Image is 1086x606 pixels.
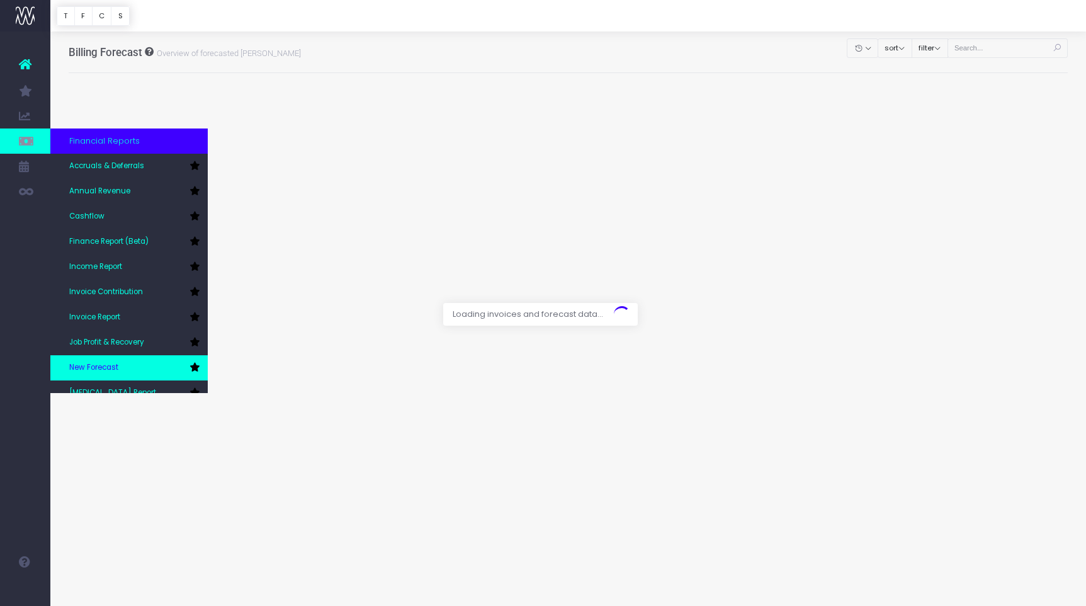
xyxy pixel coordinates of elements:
span: Annual Revenue [69,186,130,197]
span: Job Profit & Recovery [69,337,144,348]
span: Income Report [69,261,122,273]
span: Cashflow [69,211,105,222]
button: F [74,6,93,26]
a: [MEDICAL_DATA] Report [50,380,208,406]
span: Finance Report (Beta) [69,236,149,248]
button: C [92,6,112,26]
span: Loading invoices and forecast data... [443,303,613,326]
span: Accruals & Deferrals [69,161,144,172]
img: images/default_profile_image.png [16,581,35,600]
button: S [111,6,130,26]
a: Finance Report (Beta) [50,229,208,254]
a: Income Report [50,254,208,280]
a: Cashflow [50,204,208,229]
span: Invoice Contribution [69,287,143,298]
a: Invoice Contribution [50,280,208,305]
span: Invoice Report [69,312,120,323]
div: Vertical button group [57,6,130,26]
a: Accruals & Deferrals [50,154,208,179]
a: Invoice Report [50,305,208,330]
span: New Forecast [69,362,118,374]
a: Annual Revenue [50,179,208,204]
a: New Forecast [50,355,208,380]
a: Job Profit & Recovery [50,330,208,355]
span: [MEDICAL_DATA] Report [69,387,156,399]
button: T [57,6,75,26]
span: Financial Reports [69,135,140,147]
